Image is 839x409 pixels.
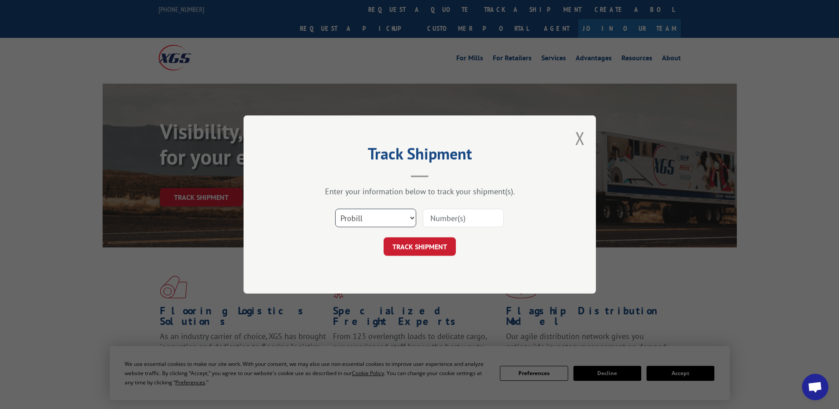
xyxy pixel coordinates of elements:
[802,374,828,400] div: Open chat
[288,147,552,164] h2: Track Shipment
[384,237,456,256] button: TRACK SHIPMENT
[288,186,552,196] div: Enter your information below to track your shipment(s).
[423,209,504,227] input: Number(s)
[575,126,585,150] button: Close modal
